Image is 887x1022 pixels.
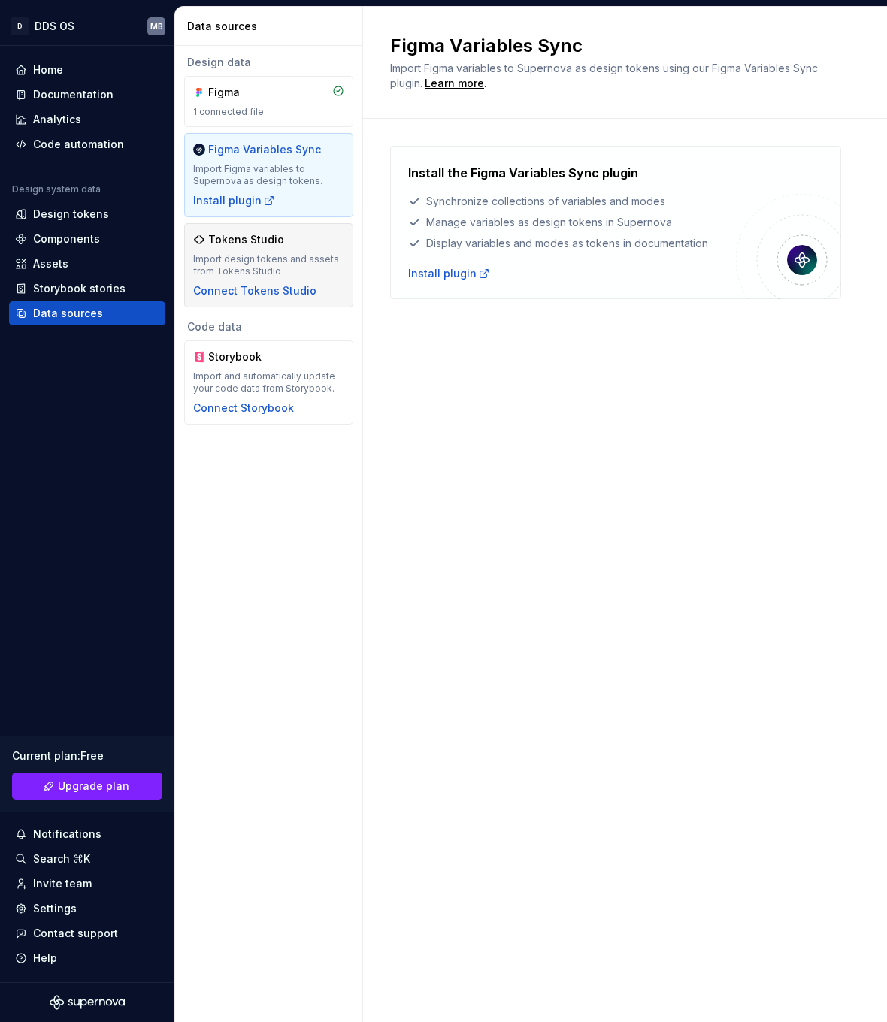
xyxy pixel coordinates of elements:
[9,277,165,301] a: Storybook stories
[9,946,165,970] button: Help
[9,252,165,276] a: Assets
[33,62,63,77] div: Home
[33,901,77,916] div: Settings
[11,17,29,35] div: D
[9,227,165,251] a: Components
[193,370,344,395] div: Import and automatically update your code data from Storybook.
[9,897,165,921] a: Settings
[9,83,165,107] a: Documentation
[9,872,165,896] a: Invite team
[184,340,353,425] a: StorybookImport and automatically update your code data from Storybook.Connect Storybook
[193,253,344,277] div: Import design tokens and assets from Tokens Studio
[193,401,294,416] button: Connect Storybook
[208,232,284,247] div: Tokens Studio
[150,20,163,32] div: MB
[193,163,344,187] div: Import Figma variables to Supernova as design tokens.
[12,748,162,763] div: Current plan : Free
[9,847,165,871] button: Search ⌘K
[193,193,275,208] button: Install plugin
[35,19,74,34] div: DDS OS
[33,256,68,271] div: Assets
[425,76,484,91] a: Learn more
[184,76,353,127] a: Figma1 connected file
[3,10,171,42] button: DDDS OSMB
[208,85,280,100] div: Figma
[33,112,81,127] div: Analytics
[33,827,101,842] div: Notifications
[187,19,356,34] div: Data sources
[12,183,101,195] div: Design system data
[184,133,353,217] a: Figma Variables SyncImport Figma variables to Supernova as design tokens.Install plugin
[408,194,736,209] div: Synchronize collections of variables and modes
[9,822,165,846] button: Notifications
[33,926,118,941] div: Contact support
[33,207,109,222] div: Design tokens
[184,223,353,307] a: Tokens StudioImport design tokens and assets from Tokens StudioConnect Tokens Studio
[50,995,125,1010] svg: Supernova Logo
[9,301,165,325] a: Data sources
[208,142,321,157] div: Figma Variables Sync
[33,87,114,102] div: Documentation
[422,78,486,89] span: .
[9,921,165,945] button: Contact support
[193,106,344,118] div: 1 connected file
[9,58,165,82] a: Home
[33,876,92,891] div: Invite team
[58,779,129,794] span: Upgrade plan
[12,773,162,800] a: Upgrade plan
[184,319,353,334] div: Code data
[390,62,821,89] span: Import Figma variables to Supernova as design tokens using our Figma Variables Sync plugin.
[33,231,100,246] div: Components
[33,137,124,152] div: Code automation
[408,236,736,251] div: Display variables and modes as tokens in documentation
[184,55,353,70] div: Design data
[408,215,736,230] div: Manage variables as design tokens in Supernova
[33,951,57,966] div: Help
[408,164,638,182] h4: Install the Figma Variables Sync plugin
[33,306,103,321] div: Data sources
[193,283,316,298] button: Connect Tokens Studio
[390,34,841,58] h2: Figma Variables Sync
[9,107,165,132] a: Analytics
[408,266,490,281] a: Install plugin
[9,202,165,226] a: Design tokens
[208,349,280,364] div: Storybook
[9,132,165,156] a: Code automation
[33,281,126,296] div: Storybook stories
[33,851,90,866] div: Search ⌘K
